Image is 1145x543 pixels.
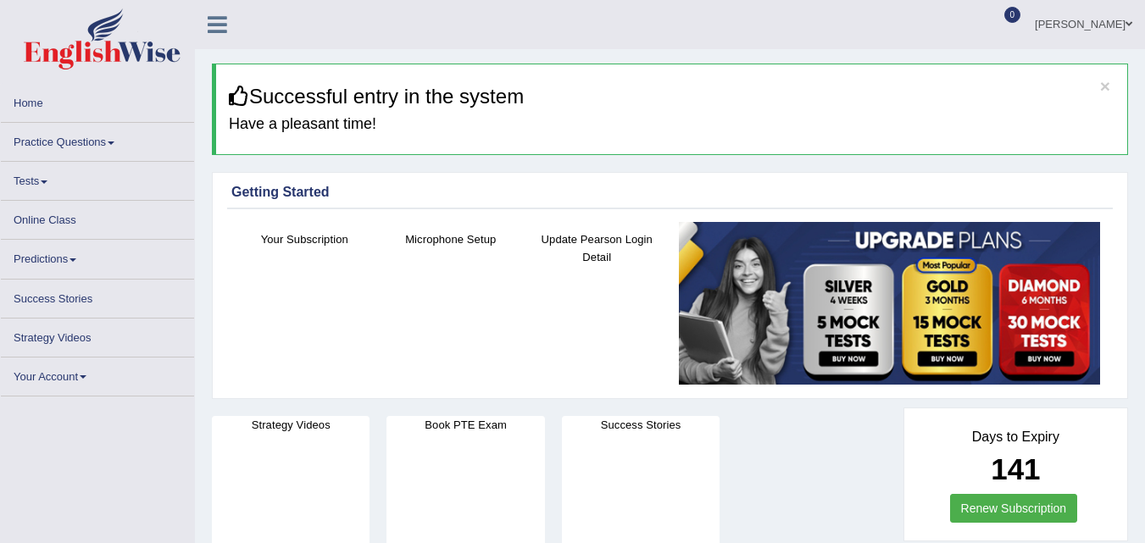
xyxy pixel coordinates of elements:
[231,182,1109,202] div: Getting Started
[1,319,194,352] a: Strategy Videos
[386,230,516,248] h4: Microphone Setup
[679,222,1101,385] img: small5.jpg
[532,230,662,266] h4: Update Pearson Login Detail
[1,357,194,391] a: Your Account
[1,123,194,156] a: Practice Questions
[229,86,1114,108] h3: Successful entry in the system
[240,230,370,248] h4: Your Subscription
[386,416,544,434] h4: Book PTE Exam
[991,452,1040,485] b: 141
[923,429,1109,445] h4: Days to Expiry
[1,280,194,313] a: Success Stories
[950,494,1078,523] a: Renew Subscription
[229,116,1114,133] h4: Have a pleasant time!
[1100,77,1110,95] button: ×
[1,84,194,117] a: Home
[212,416,370,434] h4: Strategy Videos
[562,416,720,434] h4: Success Stories
[1,162,194,195] a: Tests
[1004,7,1021,23] span: 0
[1,240,194,273] a: Predictions
[1,201,194,234] a: Online Class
